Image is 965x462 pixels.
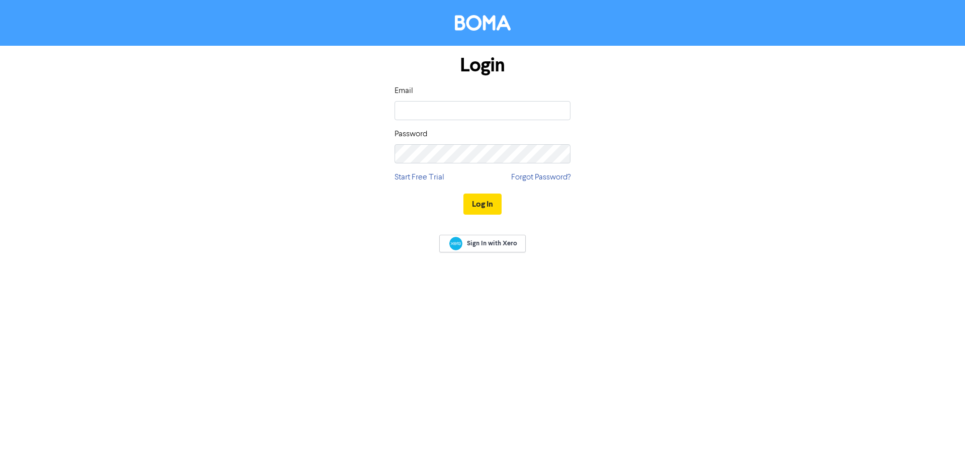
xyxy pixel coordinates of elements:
[455,15,511,31] img: BOMA Logo
[395,85,413,97] label: Email
[467,239,517,248] span: Sign In with Xero
[395,54,570,77] h1: Login
[395,171,444,183] a: Start Free Trial
[463,194,502,215] button: Log In
[395,128,427,140] label: Password
[449,237,462,250] img: Xero logo
[511,171,570,183] a: Forgot Password?
[439,235,526,252] a: Sign In with Xero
